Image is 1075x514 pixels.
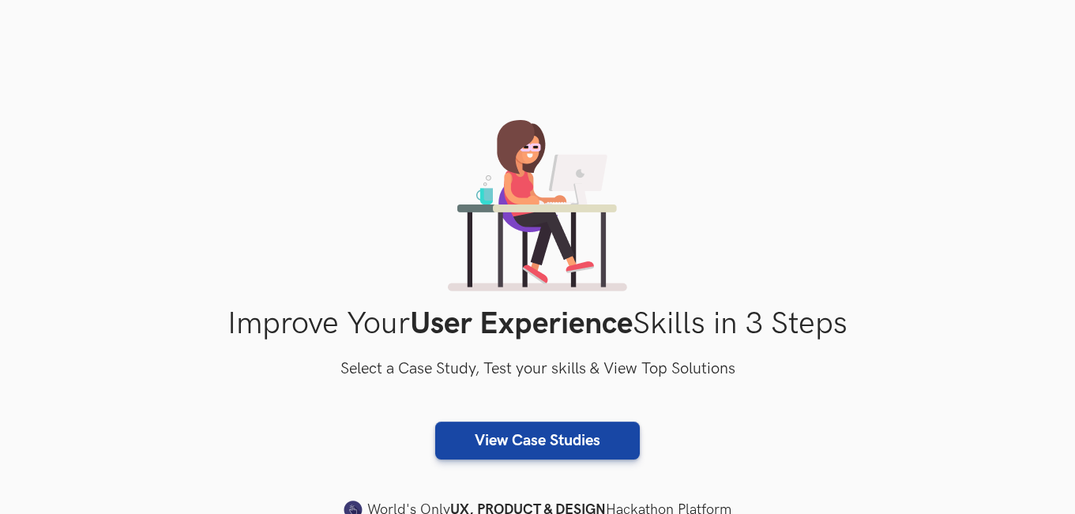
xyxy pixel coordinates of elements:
strong: User Experience [410,306,633,343]
img: lady working on laptop [448,120,627,291]
a: View Case Studies [435,422,640,460]
h3: Select a Case Study, Test your skills & View Top Solutions [32,357,1043,382]
h1: Improve Your Skills in 3 Steps [32,306,1043,343]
